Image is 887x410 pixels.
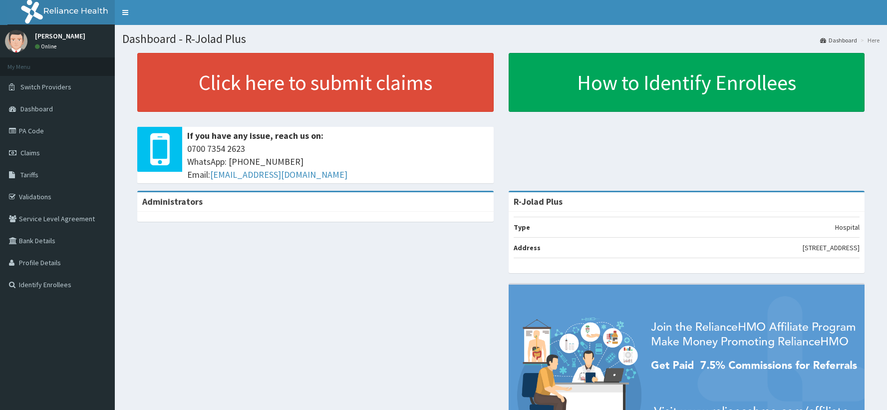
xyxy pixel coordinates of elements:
p: Hospital [835,222,860,232]
b: Address [514,243,541,252]
span: Claims [20,148,40,157]
a: Click here to submit claims [137,53,494,112]
p: [PERSON_NAME] [35,32,85,39]
b: Type [514,223,530,232]
span: Switch Providers [20,82,71,91]
img: User Image [5,30,27,52]
span: Tariffs [20,170,38,179]
a: [EMAIL_ADDRESS][DOMAIN_NAME] [210,169,347,180]
strong: R-Jolad Plus [514,196,563,207]
p: [STREET_ADDRESS] [803,243,860,253]
span: Dashboard [20,104,53,113]
a: Online [35,43,59,50]
a: Dashboard [820,36,857,44]
b: Administrators [142,196,203,207]
h1: Dashboard - R-Jolad Plus [122,32,880,45]
li: Here [858,36,880,44]
a: How to Identify Enrollees [509,53,865,112]
b: If you have any issue, reach us on: [187,130,323,141]
span: 0700 7354 2623 WhatsApp: [PHONE_NUMBER] Email: [187,142,489,181]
